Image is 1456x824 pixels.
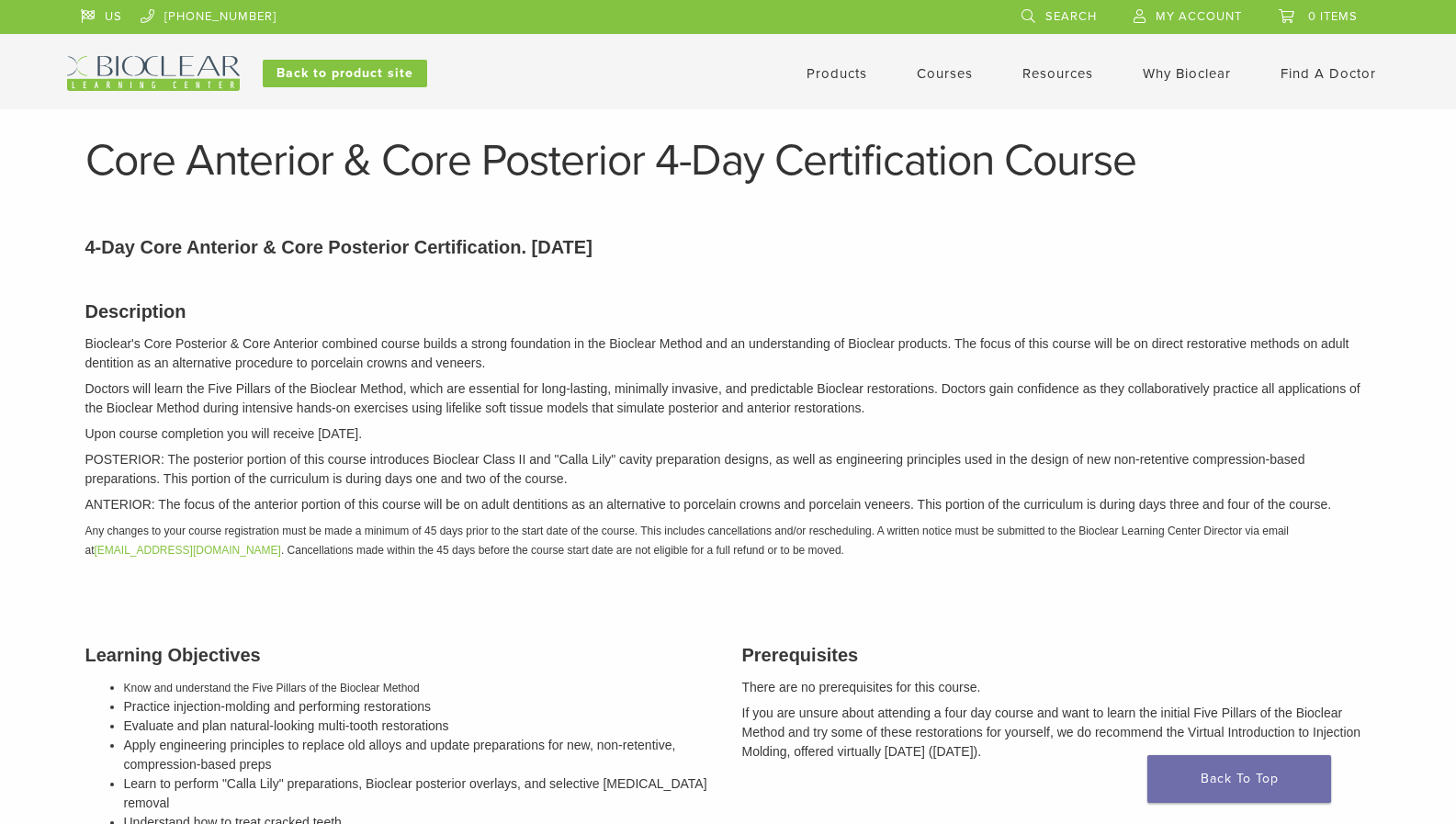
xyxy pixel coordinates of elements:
[85,641,715,669] h3: Learning Objectives
[1308,9,1358,24] span: 0 items
[263,60,427,87] a: Back to product site
[85,525,1289,557] em: Any changes to your course registration must be made a minimum of 45 days prior to the start date...
[124,682,420,694] span: Know and understand the Five Pillars of the Bioclear Method
[1022,65,1093,82] a: Resources
[742,678,1371,697] p: There are no prerequisites for this course.
[1156,9,1242,24] span: My Account
[85,298,1371,325] h3: Description
[85,424,1371,444] p: Upon course completion you will receive [DATE].
[1147,755,1331,803] a: Back To Top
[1045,9,1097,24] span: Search
[917,65,973,82] a: Courses
[85,495,1371,514] p: ANTERIOR: The focus of the anterior portion of this course will be on adult dentitions as an alte...
[807,65,867,82] a: Products
[124,697,715,717] li: Practice injection-molding and performing restorations
[85,334,1371,373] p: Bioclear's Core Posterior & Core Anterior combined course builds a strong foundation in the Biocl...
[85,450,1371,489] p: POSTERIOR: The posterior portion of this course introduces Bioclear Class II and "Calla Lily" cav...
[1143,65,1231,82] a: Why Bioclear
[124,774,715,813] li: Learn to perform "Calla Lily" preparations, Bioclear posterior overlays, and selective [MEDICAL_D...
[742,704,1371,762] p: If you are unsure about attending a four day course and want to learn the initial Five Pillars of...
[95,544,281,557] a: [EMAIL_ADDRESS][DOMAIN_NAME]
[85,233,1371,261] p: 4-Day Core Anterior & Core Posterior Certification. [DATE]
[124,736,715,774] li: Apply engineering principles to replace old alloys and update preparations for new, non-retentive...
[85,379,1371,418] p: Doctors will learn the Five Pillars of the Bioclear Method, which are essential for long-lasting,...
[124,717,715,736] li: Evaluate and plan natural-looking multi-tooth restorations
[67,56,240,91] img: Bioclear
[85,139,1371,183] h1: Core Anterior & Core Posterior 4-Day Certification Course
[1281,65,1376,82] a: Find A Doctor
[742,641,1371,669] h3: Prerequisites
